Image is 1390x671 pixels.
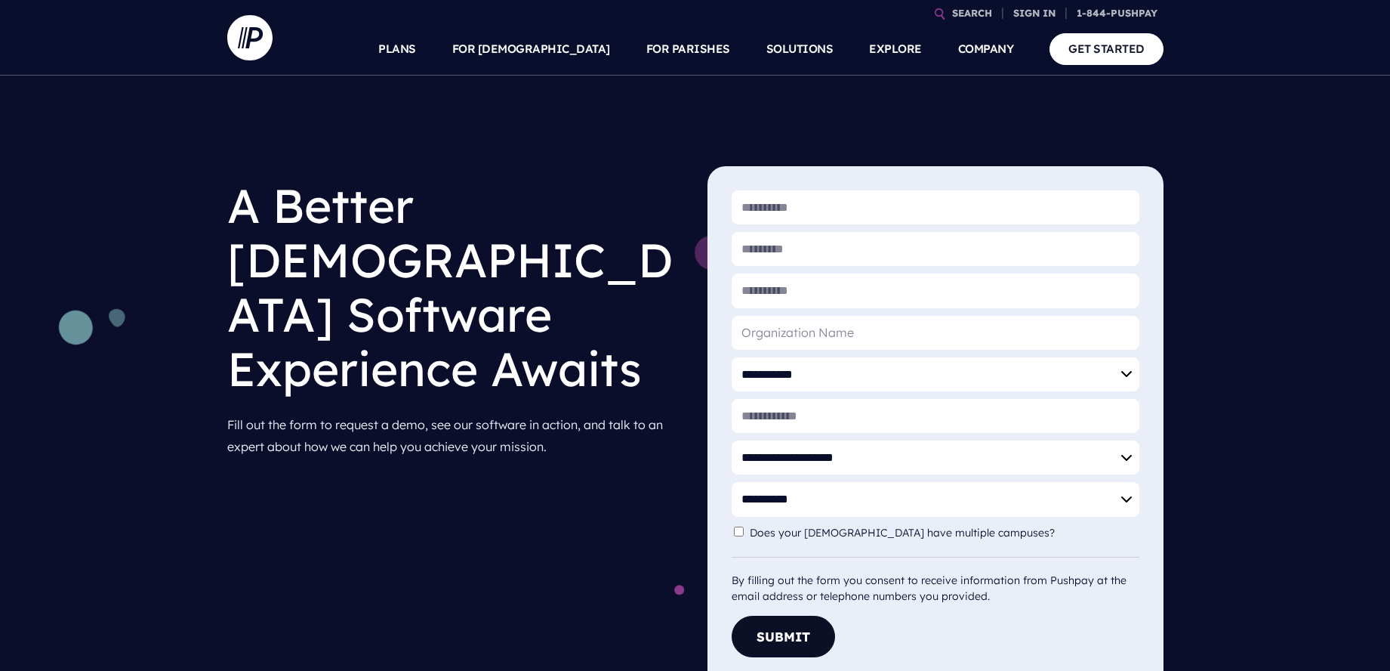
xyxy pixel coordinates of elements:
[732,316,1139,350] input: Organization Name
[378,23,416,76] a: PLANS
[750,527,1062,540] label: Does your [DEMOGRAPHIC_DATA] have multiple campuses?
[732,616,835,657] button: Submit
[1049,33,1163,64] a: GET STARTED
[227,408,683,464] p: Fill out the form to request a demo, see our software in action, and talk to an expert about how ...
[766,23,834,76] a: SOLUTIONS
[958,23,1014,76] a: COMPANY
[227,166,683,408] h1: A Better [DEMOGRAPHIC_DATA] Software Experience Awaits
[732,557,1139,605] div: By filling out the form you consent to receive information from Pushpay at the email address or t...
[869,23,922,76] a: EXPLORE
[452,23,610,76] a: FOR [DEMOGRAPHIC_DATA]
[646,23,730,76] a: FOR PARISHES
